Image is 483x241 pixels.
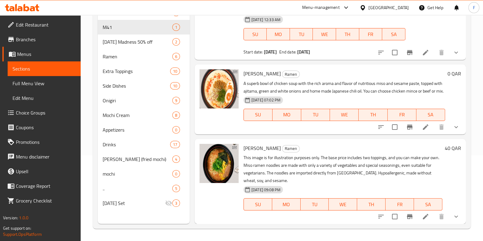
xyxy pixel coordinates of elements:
span: TH [361,110,385,119]
div: items [172,97,180,104]
div: Monday Madness 50% off [103,38,172,46]
button: TH [359,109,387,121]
span: End date: [279,48,296,56]
button: show more [449,45,463,60]
span: TU [303,200,327,209]
a: Edit menu item [422,123,429,131]
span: WE [331,200,355,209]
svg: Show Choices [452,49,460,56]
a: Branches [2,32,81,47]
div: items [172,111,180,119]
span: 4 [173,156,180,162]
span: F [473,4,475,11]
button: delete [434,120,449,134]
span: 17 [170,142,180,148]
span: 0 [173,171,180,177]
span: M41 [103,24,172,31]
span: Side Dishes [103,82,170,89]
span: mochi [103,170,172,177]
img: Miso Ramen Vegetarian [199,144,239,183]
span: Edit Restaurant [16,21,76,28]
div: [DATE] Set3 [98,196,190,210]
span: 9 [173,98,180,104]
button: delete [434,209,449,224]
div: Side Dishes10 [98,79,190,93]
a: Menus [2,47,81,61]
span: [DATE] Set [103,199,165,207]
div: Onigiri9 [98,93,190,108]
button: sort-choices [374,45,388,60]
div: items [172,38,180,46]
button: TU [301,109,330,121]
span: MO [275,110,299,119]
span: TU [304,110,327,119]
div: Mochi Cream [103,111,172,119]
span: 1 [173,24,180,30]
div: [PERSON_NAME] (fried mochi)4 [98,152,190,166]
span: Select to update [388,46,401,59]
a: Coupons [2,120,81,135]
button: delete [434,45,449,60]
button: TH [336,28,359,40]
button: SA [416,109,445,121]
a: Grocery Checklist [2,193,81,208]
a: Full Menu View [8,76,81,91]
svg: Show Choices [452,213,460,220]
button: Branch-specific-item [402,45,417,60]
span: Upsell [16,168,76,175]
span: Extra Toppings [103,68,170,75]
span: Coupons [16,124,76,131]
span: Menus [17,50,76,58]
span: 0 [173,127,180,133]
span: Appetizers [103,126,172,133]
button: SU [243,198,272,210]
nav: Menu sections [98,3,190,213]
span: Full Menu View [13,80,76,87]
b: [DATE] [297,48,310,56]
span: FR [388,200,412,209]
span: [DATE] 09:08 PM [249,187,283,193]
a: Support.OpsPlatform [3,230,42,238]
span: Ramen [282,71,299,78]
span: [DATE] 07:02 PM [249,97,283,103]
div: items [170,68,180,75]
button: Branch-specific-item [402,209,417,224]
button: sort-choices [374,120,388,134]
span: [PERSON_NAME] [243,69,281,78]
div: items [172,126,180,133]
span: Select to update [388,210,401,223]
span: Version: [3,214,18,222]
div: Drinks17 [98,137,190,152]
span: TH [338,30,357,39]
span: Start date: [243,48,263,56]
div: [GEOGRAPHIC_DATA] [368,4,409,11]
span: SA [416,200,440,209]
button: SA [414,198,442,210]
span: FR [390,110,414,119]
span: Menu disclaimer [16,153,76,160]
button: WE [313,28,336,40]
span: MO [275,200,298,209]
button: show more [449,120,463,134]
div: items [172,155,180,163]
a: Upsell [2,164,81,179]
button: Branch-specific-item [402,120,417,134]
div: items [170,141,180,148]
div: ..5 [98,181,190,196]
div: Ramen6 [98,49,190,64]
div: Ramen [282,71,300,78]
div: Ramadan Set [103,199,165,207]
button: MO [272,198,301,210]
span: [DATE] Madness 50% off [103,38,172,46]
a: Edit Restaurant [2,17,81,32]
button: SU [243,109,273,121]
b: [DATE] [264,48,277,56]
span: Onigiri [103,97,172,104]
span: WE [315,30,334,39]
h6: 0 QAR [448,69,461,78]
span: 6 [173,54,180,60]
button: TH [357,198,386,210]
